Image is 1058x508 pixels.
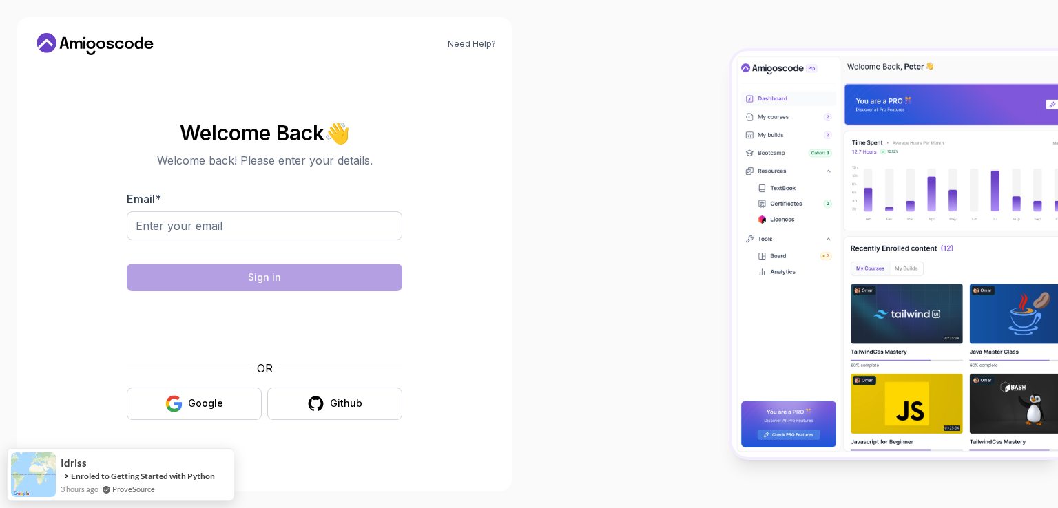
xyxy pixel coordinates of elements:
[11,452,56,497] img: provesource social proof notification image
[127,152,402,169] p: Welcome back! Please enter your details.
[71,471,215,481] a: Enroled to Getting Started with Python
[127,122,402,144] h2: Welcome Back
[330,396,362,410] div: Github
[33,33,157,55] a: Home link
[448,39,496,50] a: Need Help?
[127,388,262,420] button: Google
[127,192,161,206] label: Email *
[248,271,281,284] div: Sign in
[112,483,155,495] a: ProveSource
[257,360,273,377] p: OR
[61,457,87,469] span: idriss
[267,388,402,420] button: Github
[188,396,223,410] div: Google
[61,470,70,481] span: ->
[732,51,1058,457] img: Amigoscode Dashboard
[127,264,402,291] button: Sign in
[61,483,98,495] span: 3 hours ago
[127,211,402,240] input: Enter your email
[323,120,351,145] span: 👋
[160,299,369,352] iframe: Widget containing checkbox for hCaptcha security challenge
